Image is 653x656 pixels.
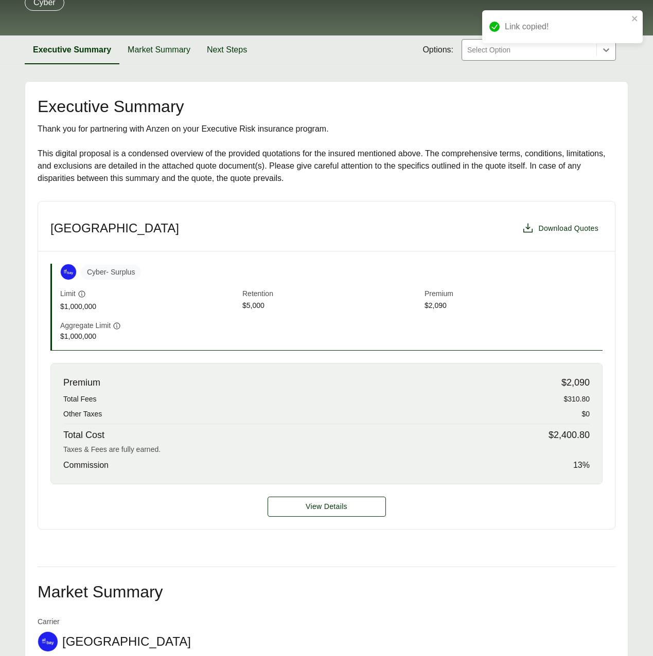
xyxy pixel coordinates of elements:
span: Retention [242,288,420,300]
span: [GEOGRAPHIC_DATA] [62,634,191,649]
span: $2,090 [561,376,590,390]
span: Total Cost [63,428,104,442]
img: At-Bay [38,632,58,651]
span: Other Taxes [63,409,102,420]
span: $1,000,000 [60,301,238,312]
span: 13 % [573,459,590,471]
span: Download Quotes [538,223,598,234]
span: Limit [60,288,76,299]
span: $2,400.80 [549,428,590,442]
div: Thank you for partnering with Anzen on your Executive Risk insurance program. This digital propos... [38,123,615,185]
h2: Executive Summary [38,98,615,115]
h3: [GEOGRAPHIC_DATA] [50,221,179,236]
span: $1,000,000 [60,331,238,342]
span: $5,000 [242,300,420,312]
button: close [631,14,639,23]
div: Taxes & Fees are fully earned. [63,444,590,455]
button: Download Quotes [518,218,603,239]
button: Executive Summary [25,35,119,64]
span: Total Fees [63,394,97,405]
span: Aggregate Limit [60,320,111,331]
span: View Details [306,501,347,512]
span: $310.80 [563,394,590,405]
button: Market Summary [119,35,199,64]
a: At-Bay details [268,497,386,517]
span: Options: [422,44,453,56]
span: Cyber - Surplus [81,265,141,280]
span: $0 [581,409,590,420]
img: At-Bay [61,264,76,280]
span: Commission [63,459,109,471]
span: Carrier [38,616,191,627]
button: Next Steps [199,35,255,64]
span: $2,090 [425,300,603,312]
span: Premium [425,288,603,300]
div: Link copied! [505,21,628,33]
h2: Market Summary [38,584,615,600]
span: Premium [63,376,100,390]
button: View Details [268,497,386,517]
